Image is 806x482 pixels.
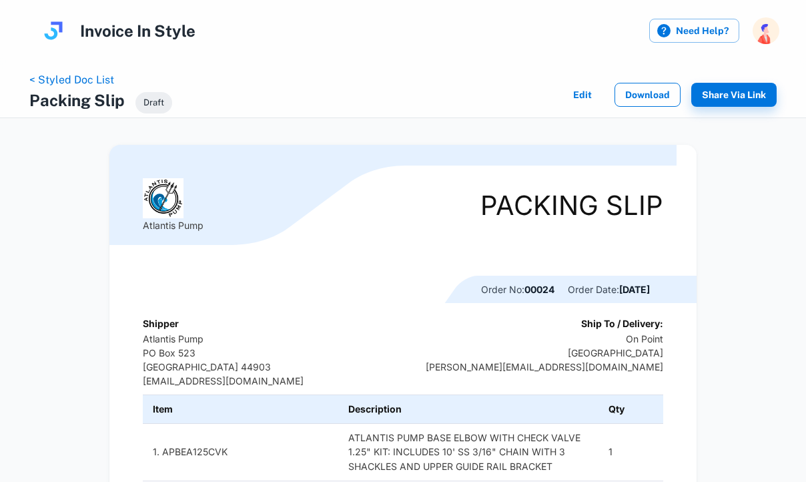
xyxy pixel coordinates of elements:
[480,192,663,219] div: Packing Slip
[80,19,195,43] h4: Invoice In Style
[581,318,663,329] b: Ship To / Delivery:
[426,332,663,374] p: On Point [GEOGRAPHIC_DATA] [PERSON_NAME][EMAIL_ADDRESS][DOMAIN_NAME]
[691,83,777,107] button: Share via Link
[615,83,681,107] button: Download
[143,395,338,424] th: Item
[649,19,739,43] label: Need Help?
[135,96,172,109] span: Draft
[143,318,179,329] b: Shipper
[598,423,664,481] td: 1
[143,332,304,388] p: Atlantis Pump PO Box 523 [GEOGRAPHIC_DATA] 44903 [EMAIL_ADDRESS][DOMAIN_NAME]
[29,88,125,112] h4: Packing Slip
[143,423,338,481] td: 1. APBEA125CVK
[143,178,183,218] img: Logo
[338,423,598,481] td: ATLANTIS PUMP BASE ELBOW WITH CHECK VALVE 1.25" KIT: INCLUDES 10' SS 3/16" CHAIN WITH 3 SHACKLES ...
[29,72,172,88] nav: breadcrumb
[143,178,204,232] div: Atlantis Pump
[598,395,664,424] th: Qty
[561,83,604,107] button: Edit
[338,395,598,424] th: Description
[40,17,67,44] img: logo.svg
[29,73,114,86] a: < Styled Doc List
[753,17,779,44] img: photoURL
